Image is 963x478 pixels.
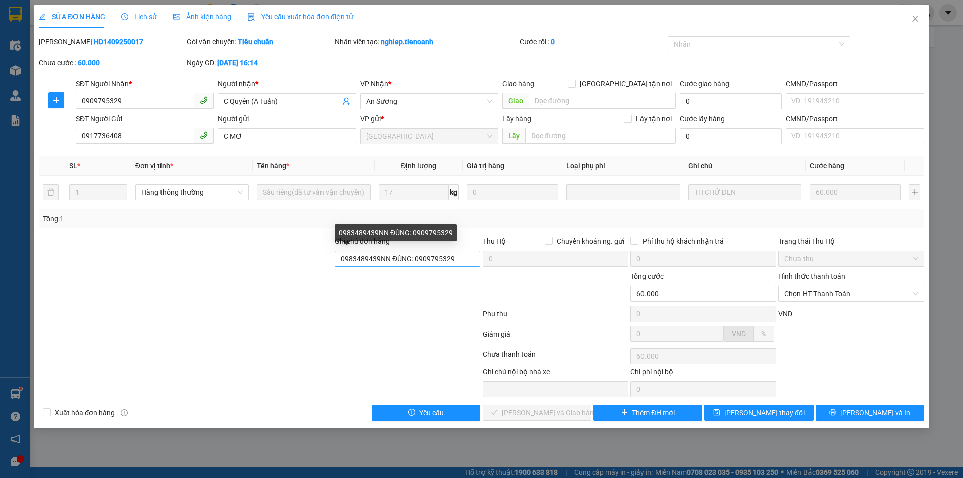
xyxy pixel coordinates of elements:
[257,162,289,170] span: Tên hàng
[502,115,531,123] span: Lấy hàng
[187,36,333,47] div: Gói vận chuyển:
[419,407,444,418] span: Yêu cầu
[481,349,629,366] div: Chưa thanh toán
[786,78,924,89] div: CMND/Passport
[911,15,919,23] span: close
[141,185,243,200] span: Hàng thông thường
[778,310,792,318] span: VND
[247,13,353,21] span: Yêu cầu xuất hóa đơn điện tử
[810,162,844,170] span: Cước hàng
[520,36,666,47] div: Cước rồi :
[680,128,782,144] input: Cước lấy hàng
[257,184,370,200] input: VD: Bàn, Ghế
[713,409,720,417] span: save
[467,162,504,170] span: Giá trị hàng
[200,96,208,104] span: phone
[481,308,629,326] div: Phụ thu
[704,405,813,421] button: save[PERSON_NAME] thay đổi
[449,184,459,200] span: kg
[593,405,702,421] button: plusThêm ĐH mới
[632,113,676,124] span: Lấy tận nơi
[366,94,492,109] span: An Sương
[680,93,782,109] input: Cước giao hàng
[502,128,525,144] span: Lấy
[69,162,77,170] span: SL
[76,78,214,89] div: SĐT Người Nhận
[94,38,143,46] b: HD1409250017
[39,57,185,68] div: Chưa cước :
[335,36,518,47] div: Nhân viên tạo:
[632,407,675,418] span: Thêm ĐH mới
[173,13,180,20] span: picture
[784,251,918,266] span: Chưa thu
[408,409,415,417] span: exclamation-circle
[483,405,591,421] button: check[PERSON_NAME] và Giao hàng
[483,237,506,245] span: Thu Hộ
[810,184,901,200] input: 0
[483,366,628,381] div: Ghi chú nội bộ nhà xe
[121,13,157,21] span: Lịch sử
[218,78,356,89] div: Người nhận
[680,80,729,88] label: Cước giao hàng
[135,162,173,170] span: Đơn vị tính
[784,286,918,301] span: Chọn HT Thanh Toán
[502,93,529,109] span: Giao
[360,80,388,88] span: VP Nhận
[724,407,805,418] span: [PERSON_NAME] thay đổi
[525,128,676,144] input: Dọc đường
[342,97,350,105] span: user-add
[39,13,46,20] span: edit
[630,272,664,280] span: Tổng cước
[335,224,457,241] div: 0983489439NN ĐÚNG: 0909795329
[778,236,924,247] div: Trạng thái Thu Hộ
[562,156,684,176] th: Loại phụ phí
[467,184,558,200] input: 0
[684,156,806,176] th: Ghi chú
[688,184,801,200] input: Ghi Chú
[51,407,119,418] span: Xuất hóa đơn hàng
[732,330,746,338] span: VND
[43,184,59,200] button: delete
[187,57,333,68] div: Ngày GD:
[778,272,845,280] label: Hình thức thanh toán
[173,13,231,21] span: Ảnh kiện hàng
[576,78,676,89] span: [GEOGRAPHIC_DATA] tận nơi
[840,407,910,418] span: [PERSON_NAME] và In
[551,38,555,46] b: 0
[121,409,128,416] span: info-circle
[200,131,208,139] span: phone
[401,162,436,170] span: Định lượng
[502,80,534,88] span: Giao hàng
[39,13,105,21] span: SỬA ĐƠN HÀNG
[761,330,766,338] span: %
[360,113,498,124] div: VP gửi
[638,236,728,247] span: Phí thu hộ khách nhận trả
[680,115,725,123] label: Cước lấy hàng
[381,38,433,46] b: nghiep.tienoanh
[829,409,836,417] span: printer
[78,59,100,67] b: 60.000
[218,113,356,124] div: Người gửi
[49,96,64,104] span: plus
[39,36,185,47] div: [PERSON_NAME]:
[76,113,214,124] div: SĐT Người Gửi
[217,59,258,67] b: [DATE] 16:14
[553,236,628,247] span: Chuyển khoản ng. gửi
[238,38,273,46] b: Tiêu chuẩn
[481,329,629,346] div: Giảm giá
[786,113,924,124] div: CMND/Passport
[909,184,920,200] button: plus
[335,251,480,267] input: Ghi chú đơn hàng
[529,93,676,109] input: Dọc đường
[621,409,628,417] span: plus
[366,129,492,144] span: Hòa Đông
[247,13,255,21] img: icon
[630,366,776,381] div: Chi phí nội bộ
[372,405,480,421] button: exclamation-circleYêu cầu
[121,13,128,20] span: clock-circle
[48,92,64,108] button: plus
[901,5,929,33] button: Close
[816,405,924,421] button: printer[PERSON_NAME] và In
[43,213,372,224] div: Tổng: 1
